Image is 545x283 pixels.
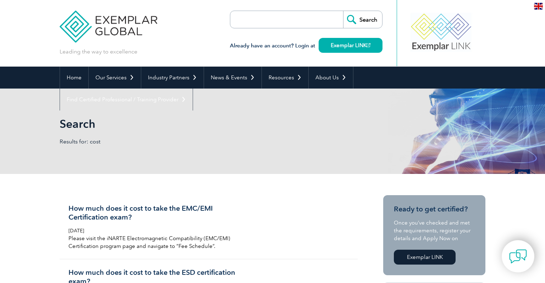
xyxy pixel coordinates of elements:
a: News & Events [204,67,262,89]
p: Leading the way to excellence [60,48,137,56]
img: open_square.png [367,43,370,47]
h3: How much does it cost to take the EMC/EMI Certification exam? [68,204,237,222]
input: Search [343,11,382,28]
h3: Ready to get certified? [394,205,475,214]
a: Resources [262,67,308,89]
span: [DATE] [68,228,84,234]
h1: Search [60,117,332,131]
h3: Already have an account? Login at [230,41,382,50]
p: Results for: cost [60,138,272,146]
a: How much does it cost to take the EMC/EMI Certification exam? [DATE] Please visit the iNARTE Elec... [60,195,358,259]
a: Find Certified Professional / Training Provider [60,89,193,111]
p: Please visit the iNARTE Electromagnetic Compatibility (EMC/EMI) Certification program page and na... [68,234,237,250]
p: Once you’ve checked and met the requirements, register your details and Apply Now on [394,219,475,242]
img: en [534,3,543,10]
a: Our Services [89,67,141,89]
a: Industry Partners [141,67,204,89]
img: contact-chat.png [509,248,527,265]
a: Exemplar LINK [319,38,382,53]
a: Home [60,67,88,89]
a: About Us [309,67,353,89]
a: Exemplar LINK [394,250,456,265]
